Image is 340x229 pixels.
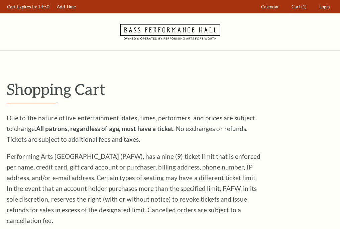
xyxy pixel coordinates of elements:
[261,4,279,9] span: Calendar
[258,0,282,13] a: Calendar
[292,4,300,9] span: Cart
[7,81,333,98] p: Shopping Cart
[7,114,255,143] span: Due to the nature of live entertainment, dates, times, performers, and prices are subject to chan...
[316,0,333,13] a: Login
[54,0,79,13] a: Add Time
[289,0,310,13] a: Cart (1)
[36,125,173,132] strong: All patrons, regardless of age, must have a ticket
[301,4,307,9] span: (1)
[7,151,261,226] p: Performing Arts [GEOGRAPHIC_DATA] (PAFW), has a nine (9) ticket limit that is enforced per name, ...
[38,4,49,9] span: 14:50
[319,4,330,9] span: Login
[7,4,37,9] span: Cart Expires In:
